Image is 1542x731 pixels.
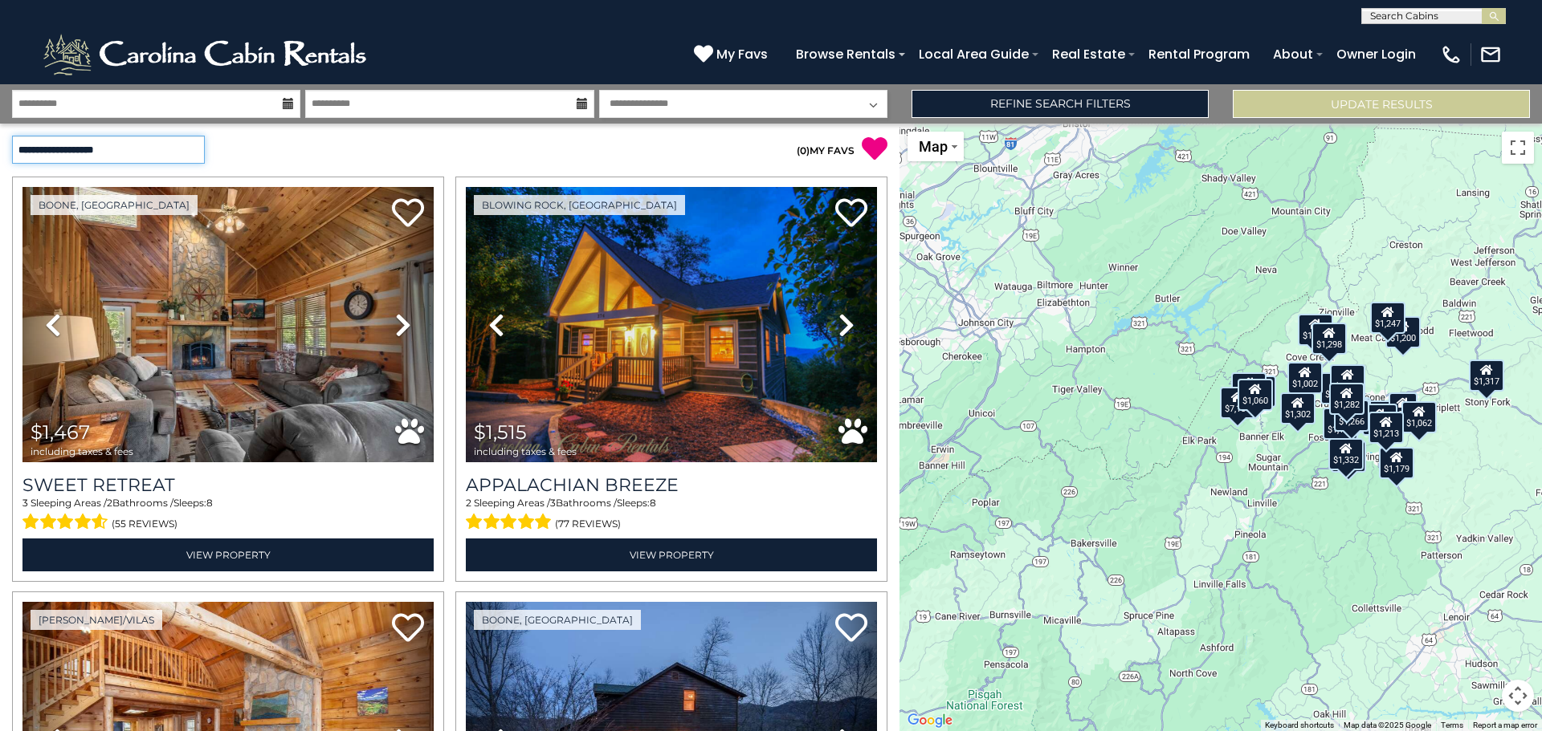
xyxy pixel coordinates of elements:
[835,197,867,231] a: Add to favorites
[474,610,641,630] a: Boone, [GEOGRAPHIC_DATA]
[1502,680,1534,712] button: Map camera controls
[1401,400,1437,433] div: $1,062
[694,44,772,65] a: My Favs
[1265,720,1334,731] button: Keyboard shortcuts
[22,187,434,462] img: thumbnail_166687690.jpeg
[550,497,556,509] span: 3
[1331,440,1366,472] div: $1,181
[1312,322,1347,354] div: $1,298
[22,538,434,571] a: View Property
[788,40,904,68] a: Browse Rentals
[1473,721,1537,729] a: Report a map error
[1287,362,1323,394] div: $1,002
[466,187,877,462] img: thumbnail_163265493.jpeg
[912,90,1209,118] a: Refine Search Filters
[1328,40,1424,68] a: Owner Login
[1385,315,1421,347] div: $1,200
[716,44,768,64] span: My Favs
[474,446,577,457] span: including taxes & fees
[466,538,877,571] a: View Property
[911,40,1037,68] a: Local Area Guide
[466,474,877,496] a: Appalachian Breeze
[1344,721,1431,729] span: Map data ©2025 Google
[1238,379,1273,411] div: $1,060
[1233,90,1530,118] button: Update Results
[1502,132,1534,164] button: Toggle fullscreen view
[392,197,424,231] a: Add to favorites
[1369,412,1404,444] div: $1,213
[1231,372,1267,404] div: $4,570
[1044,40,1133,68] a: Real Estate
[392,611,424,646] a: Add to favorites
[797,144,855,156] a: (0)MY FAVS
[1298,313,1333,345] div: $1,532
[474,420,527,444] span: $1,515
[1328,438,1364,470] div: $1,332
[40,30,373,79] img: White-1-2.png
[1280,392,1316,424] div: $1,302
[1441,721,1463,729] a: Terms (opens in new tab)
[1379,447,1414,479] div: $1,179
[1440,43,1462,66] img: phone-regular-white.png
[908,132,964,161] button: Change map style
[466,496,877,534] div: Sleeping Areas / Bathrooms / Sleeps:
[1140,40,1258,68] a: Rental Program
[1330,363,1365,396] div: $1,206
[1370,301,1405,333] div: $1,247
[650,497,656,509] span: 8
[1334,400,1369,432] div: $1,266
[107,497,112,509] span: 2
[800,144,806,156] span: 0
[1389,392,1418,424] div: $961
[22,497,28,509] span: 3
[112,514,177,534] span: (55 reviews)
[31,420,90,444] span: $1,467
[1329,382,1365,414] div: $1,282
[31,446,133,457] span: including taxes & fees
[797,144,810,156] span: ( )
[31,195,198,215] a: Boone, [GEOGRAPHIC_DATA]
[22,474,434,496] a: Sweet Retreat
[1220,387,1255,419] div: $7,156
[474,195,685,215] a: Blowing Rock, [GEOGRAPHIC_DATA]
[1469,359,1504,391] div: $1,317
[1323,407,1358,439] div: $1,179
[904,710,957,731] a: Open this area in Google Maps (opens a new window)
[1479,43,1502,66] img: mail-regular-white.png
[1362,404,1397,436] div: $1,204
[466,497,471,509] span: 2
[22,496,434,534] div: Sleeping Areas / Bathrooms / Sleeps:
[31,610,162,630] a: [PERSON_NAME]/Vilas
[904,710,957,731] img: Google
[1265,40,1321,68] a: About
[919,138,948,155] span: Map
[206,497,213,509] span: 8
[555,514,621,534] span: (77 reviews)
[835,611,867,646] a: Add to favorites
[1365,400,1400,433] div: $1,515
